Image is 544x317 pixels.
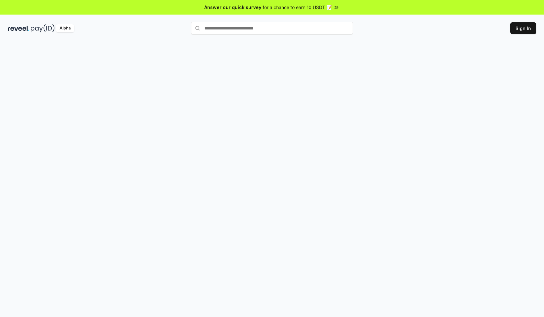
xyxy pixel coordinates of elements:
[510,22,536,34] button: Sign In
[204,4,261,11] span: Answer our quick survey
[8,24,29,32] img: reveel_dark
[263,4,332,11] span: for a chance to earn 10 USDT 📝
[56,24,74,32] div: Alpha
[31,24,55,32] img: pay_id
